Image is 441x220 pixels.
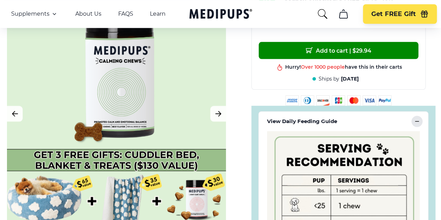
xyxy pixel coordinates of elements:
span: Add to cart | $ 29.94 [306,47,371,54]
button: Next Image [210,106,226,122]
a: About Us [75,10,101,17]
button: Supplements [11,10,59,18]
span: Get FREE Gift [371,10,416,18]
a: Learn [150,10,166,17]
div: Hurry! have this in their carts [285,64,402,70]
a: FAQS [118,10,133,17]
button: Get FREE Gift [363,4,437,24]
span: Over 1000 people [301,64,345,70]
span: Supplements [11,10,50,17]
button: Add to cart | $29.94 [259,42,418,59]
img: payment methods [286,95,391,106]
button: search [317,8,328,20]
span: [DATE] [341,76,359,82]
button: Previous Image [7,106,23,122]
p: View Daily Feeding Guide [267,117,337,126]
a: Medipups [189,7,252,22]
button: cart [335,6,352,22]
span: Ships by [319,76,339,82]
